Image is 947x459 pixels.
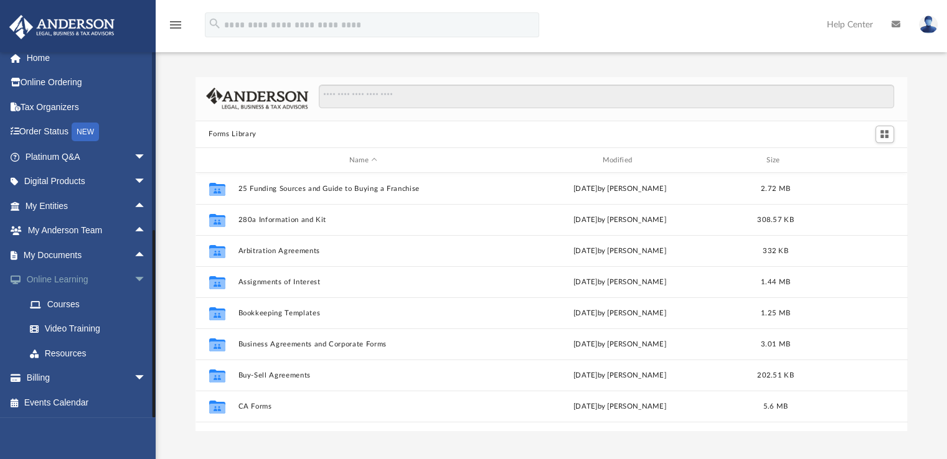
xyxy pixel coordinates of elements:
div: Name [237,155,488,166]
button: Forms Library [209,129,256,140]
span: arrow_drop_down [134,267,159,293]
button: 280a Information and Kit [238,216,489,224]
span: arrow_drop_up [134,218,159,244]
div: Size [750,155,800,166]
i: menu [168,17,183,32]
span: arrow_drop_up [134,193,159,219]
a: Events Calendar [9,390,165,415]
a: My Entitiesarrow_drop_up [9,193,165,218]
span: 2.72 MB [761,185,790,192]
a: Platinum Q&Aarrow_drop_down [9,144,165,169]
span: arrow_drop_down [134,144,159,170]
span: arrow_drop_up [134,243,159,268]
a: Online Ordering [9,70,165,95]
div: [DATE] by [PERSON_NAME] [494,277,745,288]
a: My Anderson Teamarrow_drop_up [9,218,159,243]
a: Tax Organizers [9,95,165,119]
img: User Pic [919,16,938,34]
a: Billingarrow_drop_down [9,366,165,391]
button: Business Agreements and Corporate Forms [238,340,489,348]
div: [DATE] by [PERSON_NAME] [494,215,745,226]
a: Courses [17,292,165,317]
button: 25 Funding Sources and Guide to Buying a Franchise [238,185,489,193]
i: search [208,17,222,30]
button: Bookkeeping Templates [238,309,489,317]
a: menu [168,24,183,32]
div: [DATE] by [PERSON_NAME] [494,246,745,257]
div: Modified [494,155,745,166]
button: Arbitration Agreements [238,247,489,255]
span: arrow_drop_down [134,366,159,391]
div: [DATE] by [PERSON_NAME] [494,370,745,381]
span: 332 KB [763,248,788,254]
button: Switch to Grid View [875,126,894,143]
a: Online Learningarrow_drop_down [9,267,165,292]
a: Digital Productsarrow_drop_down [9,169,165,194]
a: Resources [17,341,165,366]
div: [DATE] by [PERSON_NAME] [494,339,745,350]
span: arrow_drop_down [134,169,159,195]
button: Buy-Sell Agreements [238,371,489,379]
a: Home [9,45,165,70]
a: Order StatusNEW [9,119,165,145]
span: 308.57 KB [757,216,793,223]
div: grid [196,173,908,430]
div: [DATE] by [PERSON_NAME] [494,401,745,412]
span: 3.01 MB [761,341,790,348]
div: NEW [72,123,99,141]
div: id [806,155,893,166]
div: id [200,155,232,166]
div: [DATE] by [PERSON_NAME] [494,183,745,195]
button: Assignments of Interest [238,278,489,286]
span: 1.44 MB [761,279,790,285]
a: My Documentsarrow_drop_up [9,243,159,267]
input: Search files and folders [319,85,893,108]
span: 1.25 MB [761,310,790,317]
span: 202.51 KB [757,372,793,379]
span: 5.6 MB [763,403,788,410]
img: Anderson Advisors Platinum Portal [6,15,118,39]
button: CA Forms [238,402,489,410]
a: Video Training [17,317,159,341]
div: [DATE] by [PERSON_NAME] [494,308,745,319]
